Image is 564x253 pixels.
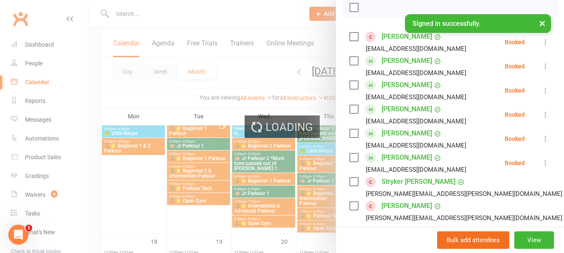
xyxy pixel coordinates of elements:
div: [EMAIL_ADDRESS][DOMAIN_NAME] [366,92,466,103]
a: [PERSON_NAME] [382,103,432,116]
div: [EMAIL_ADDRESS][DOMAIN_NAME] [366,140,466,151]
div: [EMAIL_ADDRESS][DOMAIN_NAME] [366,43,466,54]
span: 1 [25,225,32,231]
a: [PERSON_NAME] [PERSON_NAME] [382,223,468,250]
a: [PERSON_NAME] [382,127,432,140]
div: [PERSON_NAME][EMAIL_ADDRESS][PERSON_NAME][DOMAIN_NAME] [366,213,562,223]
div: Booked [505,136,525,142]
a: [PERSON_NAME] [382,54,432,68]
a: [PERSON_NAME] [382,199,432,213]
iframe: Intercom live chat [8,225,28,245]
div: [PERSON_NAME][EMAIL_ADDRESS][PERSON_NAME][DOMAIN_NAME] [366,188,562,199]
button: View [514,231,554,249]
div: Booked [505,39,525,45]
div: Booked [505,63,525,69]
div: [EMAIL_ADDRESS][DOMAIN_NAME] [366,116,466,127]
div: Booked [505,112,525,118]
a: Stryker [PERSON_NAME] [382,175,455,188]
div: [EMAIL_ADDRESS][DOMAIN_NAME] [366,68,466,78]
div: Booked [505,88,525,93]
button: Bulk add attendees [437,231,509,249]
span: Signed in successfully. [412,20,481,28]
a: [PERSON_NAME] [382,151,432,164]
div: [EMAIL_ADDRESS][DOMAIN_NAME] [366,164,466,175]
a: [PERSON_NAME] [382,30,432,43]
a: [PERSON_NAME] [382,78,432,92]
button: × [535,14,550,32]
div: Booked [505,160,525,166]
